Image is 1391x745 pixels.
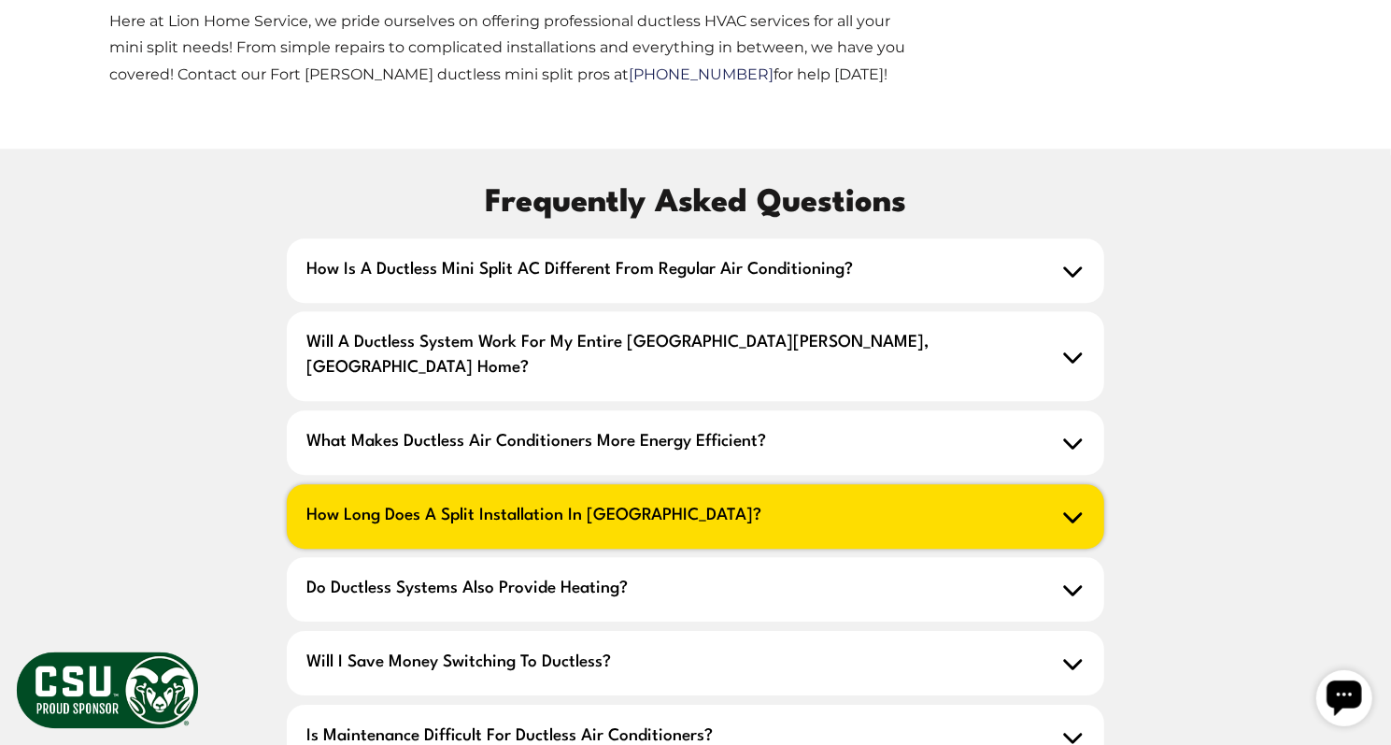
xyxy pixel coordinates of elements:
[14,650,201,731] img: CSU Sponsor Badge
[287,483,1103,548] h2: How long does a split installation in [GEOGRAPHIC_DATA]?
[287,311,1103,401] h2: Will a ductless system work for my entire [GEOGRAPHIC_DATA][PERSON_NAME], [GEOGRAPHIC_DATA] home?
[7,7,64,64] div: Open chat widget
[287,631,1103,695] h2: Will I save money switching to ductless?
[287,410,1103,475] h2: What makes ductless air conditioners more energy efficient?
[287,238,1103,303] h2: How is a ductless mini split AC different from regular air conditioning?
[630,65,774,83] a: [PHONE_NUMBER]
[110,8,913,89] p: Here at Lion Home Service, we pride ourselves on offering professional ductless HVAC services for...
[287,557,1103,622] h2: Do ductless systems also provide heating?
[485,179,906,229] span: Frequently Asked Questions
